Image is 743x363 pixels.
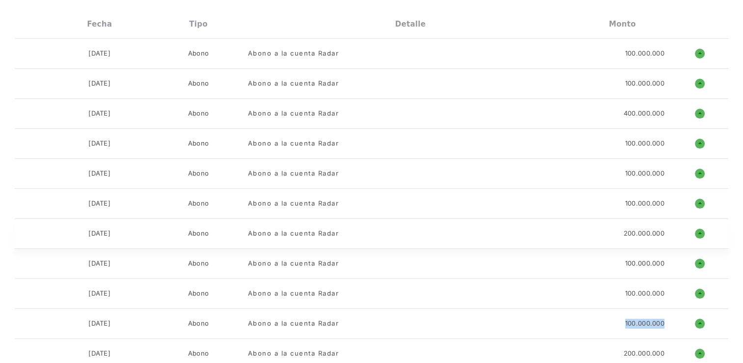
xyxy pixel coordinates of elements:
h1: o [695,169,705,179]
h1: o [695,139,705,149]
div: [DATE] [88,79,110,89]
div: 100.000.000 [625,319,664,329]
div: [DATE] [88,229,110,239]
div: Abono [188,319,209,329]
div: Monto [609,20,636,29]
div: Fecha [87,20,112,29]
div: Abono [188,139,209,149]
div: Abono [188,289,209,299]
div: Abono [188,259,209,269]
div: [DATE] [88,169,110,179]
div: 100.000.000 [625,259,664,269]
div: Abono [188,169,209,179]
div: Abono [188,199,209,209]
div: 100.000.000 [625,49,664,59]
h1: o [695,199,705,209]
div: [DATE] [88,259,110,269]
div: Abono a la cuenta Radar [248,49,339,59]
div: Abono [188,49,209,59]
div: [DATE] [88,289,110,299]
div: Abono a la cuenta Radar [248,319,339,329]
div: 100.000.000 [625,139,664,149]
div: Abono [188,229,209,239]
div: 100.000.000 [625,289,664,299]
div: Abono a la cuenta Radar [248,109,339,119]
div: [DATE] [88,319,110,329]
h1: o [695,349,705,359]
div: 400.000.000 [624,109,664,119]
div: [DATE] [88,139,110,149]
div: Abono a la cuenta Radar [248,139,339,149]
div: Abono a la cuenta Radar [248,289,339,299]
div: 200.000.000 [624,349,664,359]
div: Abono [188,109,209,119]
div: [DATE] [88,109,110,119]
div: Abono a la cuenta Radar [248,169,339,179]
h1: o [695,79,705,89]
h1: o [695,259,705,269]
div: Abono [188,79,209,89]
div: 100.000.000 [625,169,664,179]
h1: o [695,229,705,239]
div: Abono a la cuenta Radar [248,259,339,269]
div: [DATE] [88,199,110,209]
div: Abono a la cuenta Radar [248,229,339,239]
div: Abono a la cuenta Radar [248,349,339,359]
div: [DATE] [88,349,110,359]
div: 100.000.000 [625,79,664,89]
h1: o [695,49,705,59]
div: 100.000.000 [625,199,664,209]
div: Abono [188,349,209,359]
div: [DATE] [88,49,110,59]
h1: o [695,289,705,299]
div: Abono a la cuenta Radar [248,79,339,89]
div: Detalle [395,20,425,29]
h1: o [695,319,705,329]
h1: o [695,109,705,119]
div: 200.000.000 [624,229,664,239]
div: Tipo [189,20,208,29]
div: Abono a la cuenta Radar [248,199,339,209]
